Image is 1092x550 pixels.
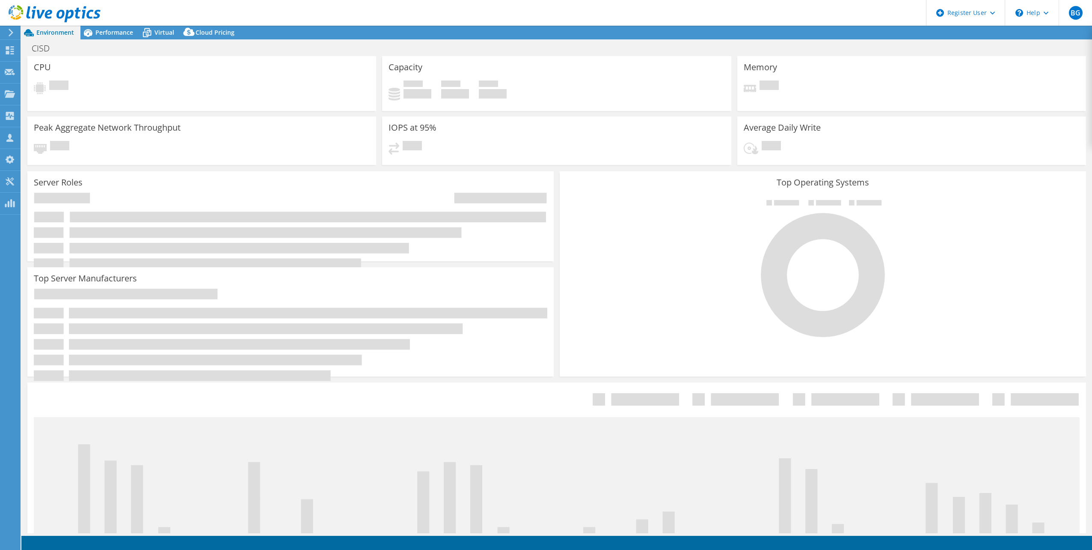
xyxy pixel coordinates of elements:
[744,123,821,132] h3: Average Daily Write
[389,123,436,132] h3: IOPS at 95%
[762,141,781,152] span: Pending
[34,123,181,132] h3: Peak Aggregate Network Throughput
[441,81,460,89] span: Free
[196,28,234,36] span: Cloud Pricing
[760,81,779,92] span: Pending
[403,141,422,152] span: Pending
[404,81,423,89] span: Used
[154,28,174,36] span: Virtual
[1069,6,1083,20] span: BG
[479,89,507,99] h4: 0 GiB
[744,63,777,72] h3: Memory
[49,81,68,92] span: Pending
[566,178,1080,187] h3: Top Operating Systems
[95,28,133,36] span: Performance
[50,141,69,152] span: Pending
[404,89,431,99] h4: 0 GiB
[34,63,51,72] h3: CPU
[28,44,63,53] h1: CISD
[36,28,74,36] span: Environment
[34,274,137,283] h3: Top Server Manufacturers
[479,81,498,89] span: Total
[441,89,469,99] h4: 0 GiB
[34,178,83,187] h3: Server Roles
[389,63,422,72] h3: Capacity
[1015,9,1023,17] svg: \n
